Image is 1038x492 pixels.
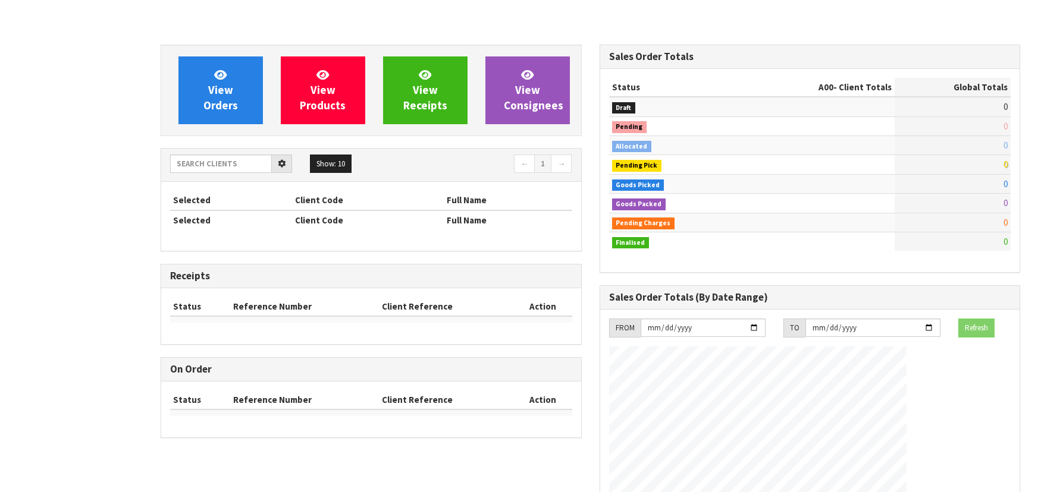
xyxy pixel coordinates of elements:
a: ViewProducts [281,56,365,124]
span: View Receipts [403,68,447,112]
th: Reference Number [230,297,379,316]
div: FROM [609,318,641,338]
th: Status [170,297,230,316]
th: Action [514,390,572,409]
span: 0 [1003,236,1008,247]
a: ViewReceipts [383,56,468,124]
th: Status [609,78,742,97]
th: Selected [170,191,292,210]
span: 0 [1003,159,1008,170]
a: ViewConsignees [485,56,570,124]
span: Finalised [612,237,650,249]
span: 0 [1003,197,1008,209]
h3: Receipts [170,270,572,282]
span: View Orders [203,68,238,112]
nav: Page navigation [380,154,572,175]
span: 0 [1003,140,1008,151]
span: 0 [1003,121,1008,132]
a: 1 [534,154,551,174]
h3: Sales Order Totals (By Date Range) [609,292,1011,303]
th: Full Name [444,210,572,229]
span: 0 [1003,217,1008,228]
span: View Products [300,68,346,112]
th: Full Name [444,191,572,210]
th: Client Code [292,210,444,229]
a: → [551,154,572,174]
span: Goods Packed [612,198,666,210]
div: TO [783,318,805,338]
span: Pending [612,121,647,133]
h3: Sales Order Totals [609,51,1011,62]
th: Client Reference [379,390,515,409]
th: - Client Totals [742,78,895,97]
button: Show: 10 [310,154,352,174]
a: ← [514,154,535,174]
th: Client Reference [379,297,515,316]
span: 0 [1003,178,1008,190]
th: Reference Number [230,390,379,409]
span: Goods Picked [612,179,664,191]
span: Pending Pick [612,160,662,172]
th: Action [514,297,572,316]
th: Client Code [292,191,444,210]
button: Refresh [958,318,995,338]
span: View Consignees [504,68,563,112]
span: A00 [819,81,833,93]
input: Search clients [170,154,272,173]
span: Allocated [612,141,652,153]
th: Status [170,390,230,409]
th: Global Totals [895,78,1011,97]
h3: On Order [170,364,572,375]
span: Pending Charges [612,217,675,229]
th: Selected [170,210,292,229]
a: ViewOrders [178,56,263,124]
span: 0 [1003,101,1008,112]
span: Draft [612,102,636,114]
